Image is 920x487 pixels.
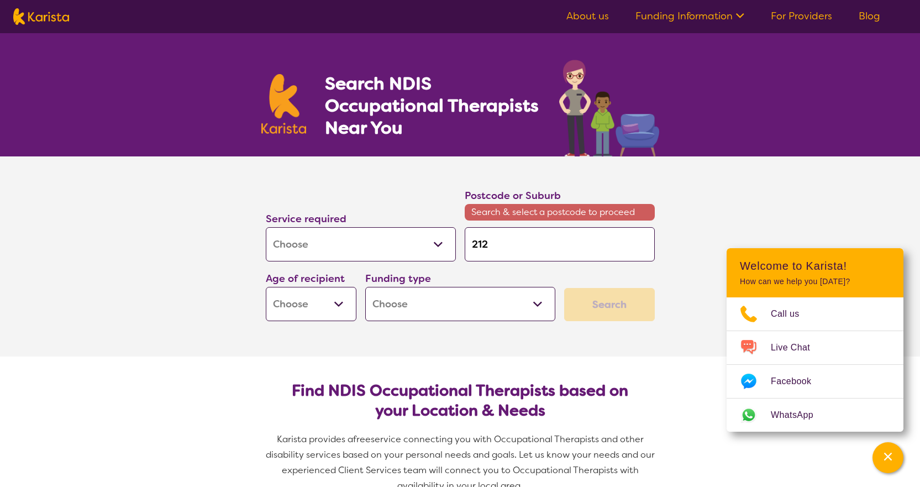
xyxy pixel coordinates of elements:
img: occupational-therapy [559,60,659,156]
a: Funding Information [635,9,744,23]
h2: Welcome to Karista! [740,259,890,273]
button: Channel Menu [872,442,903,473]
span: Search & select a postcode to proceed [465,204,655,221]
a: Web link opens in a new tab. [727,399,903,432]
a: About us [566,9,609,23]
span: Facebook [771,373,824,390]
a: Blog [859,9,880,23]
h2: Find NDIS Occupational Therapists based on your Location & Needs [275,381,646,421]
img: Karista logo [261,74,307,134]
span: Live Chat [771,339,823,356]
input: Type [465,227,655,261]
div: Channel Menu [727,248,903,432]
span: Call us [771,306,813,322]
label: Service required [266,212,346,226]
span: WhatsApp [771,407,827,423]
label: Postcode or Suburb [465,189,561,202]
label: Age of recipient [266,272,345,285]
ul: Choose channel [727,297,903,432]
label: Funding type [365,272,431,285]
span: free [353,433,371,445]
span: Karista provides a [277,433,353,445]
p: How can we help you [DATE]? [740,277,890,286]
h1: Search NDIS Occupational Therapists Near You [325,72,540,139]
img: Karista logo [13,8,69,25]
a: For Providers [771,9,832,23]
